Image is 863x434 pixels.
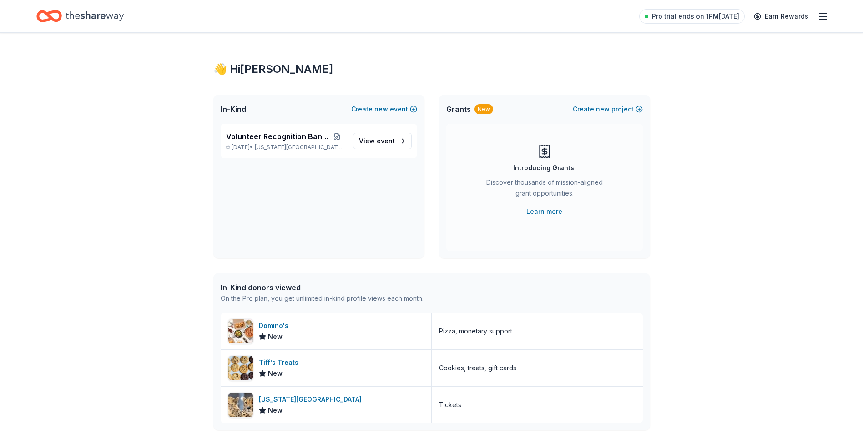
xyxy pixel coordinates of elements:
span: new [374,104,388,115]
div: Cookies, treats, gift cards [439,363,516,373]
div: Pizza, monetary support [439,326,512,337]
div: Discover thousands of mission-aligned grant opportunities. [483,177,606,202]
div: Domino's [259,320,292,331]
a: Earn Rewards [748,8,814,25]
div: On the Pro plan, you get unlimited in-kind profile views each month. [221,293,424,304]
div: In-Kind donors viewed [221,282,424,293]
div: Tickets [439,399,461,410]
span: New [268,331,283,342]
button: Createnewevent [351,104,417,115]
div: 👋 Hi [PERSON_NAME] [213,62,650,76]
span: New [268,405,283,416]
a: Home [36,5,124,27]
button: Createnewproject [573,104,643,115]
a: Pro trial ends on 1PM[DATE] [639,9,745,24]
span: Pro trial ends on 1PM[DATE] [652,11,739,22]
a: Learn more [526,206,562,217]
span: In-Kind [221,104,246,115]
div: [US_STATE][GEOGRAPHIC_DATA] [259,394,365,405]
div: Introducing Grants! [513,162,576,173]
span: [US_STATE][GEOGRAPHIC_DATA], [GEOGRAPHIC_DATA] [255,144,345,151]
div: Tiff's Treats [259,357,302,368]
span: New [268,368,283,379]
span: Grants [446,104,471,115]
p: [DATE] • [226,144,346,151]
a: View event [353,133,412,149]
span: new [596,104,610,115]
span: View [359,136,395,146]
span: event [377,137,395,145]
img: Image for Domino's [228,319,253,343]
span: Volunteer Recognition Banquet [226,131,329,142]
img: Image for Oklahoma City Zoo [228,393,253,417]
img: Image for Tiff's Treats [228,356,253,380]
div: New [474,104,493,114]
